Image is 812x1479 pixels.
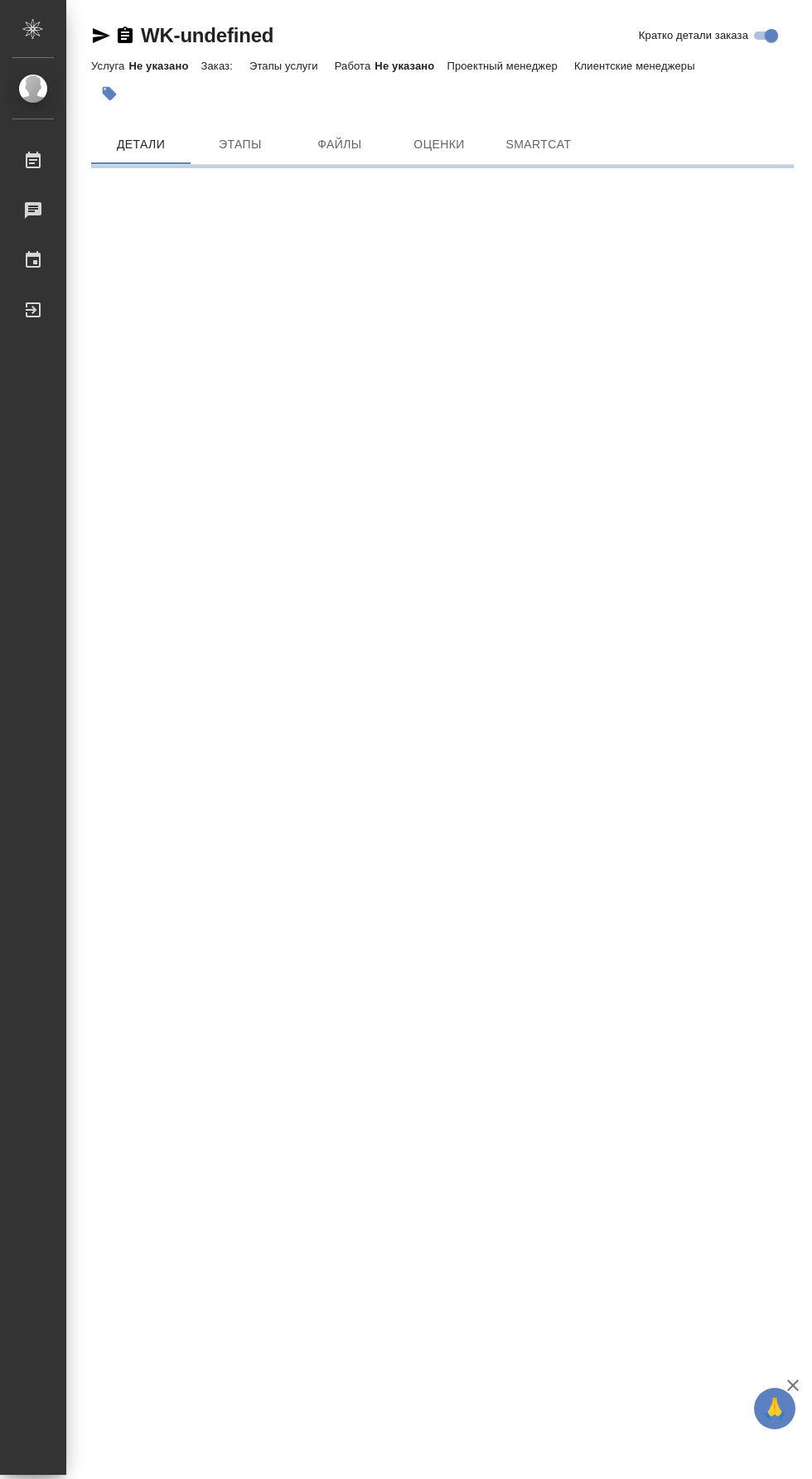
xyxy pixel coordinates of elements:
[639,27,748,44] span: Кратко детали заказа
[335,60,375,72] p: Работа
[447,60,561,72] p: Проектный менеджер
[141,24,273,46] a: WK-undefined
[249,60,322,72] p: Этапы услуги
[91,60,128,72] p: Услуга
[754,1388,795,1429] button: 🙏
[375,60,447,72] p: Не указано
[761,1391,789,1426] span: 🙏
[201,60,236,72] p: Заказ:
[300,134,379,155] span: Файлы
[201,134,280,155] span: Этапы
[91,75,128,112] button: Добавить тэг
[499,134,578,155] span: SmartCat
[115,26,135,46] button: Скопировать ссылку
[128,60,201,72] p: Не указано
[101,134,181,155] span: Детали
[574,60,699,72] p: Клиентские менеджеры
[399,134,479,155] span: Оценки
[91,26,111,46] button: Скопировать ссылку для ЯМессенджера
